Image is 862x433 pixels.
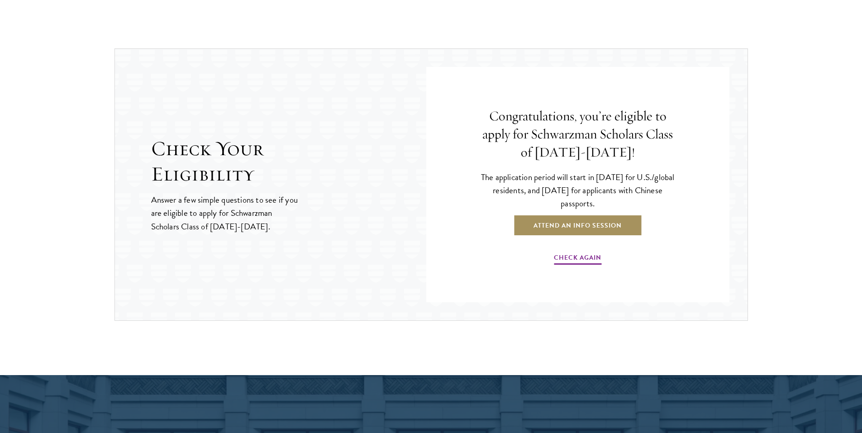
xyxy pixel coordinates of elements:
[513,214,642,236] a: Attend an Info Session
[476,107,680,162] h4: Congratulations, you’re eligible to apply for Schwarzman Scholars Class of [DATE]-[DATE]!
[151,193,299,233] p: Answer a few simple questions to see if you are eligible to apply for Schwarzman Scholars Class o...
[554,252,601,266] a: Check Again
[476,171,680,210] p: The application period will start in [DATE] for U.S./global residents, and [DATE] for applicants ...
[151,136,426,187] h2: Check Your Eligibility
